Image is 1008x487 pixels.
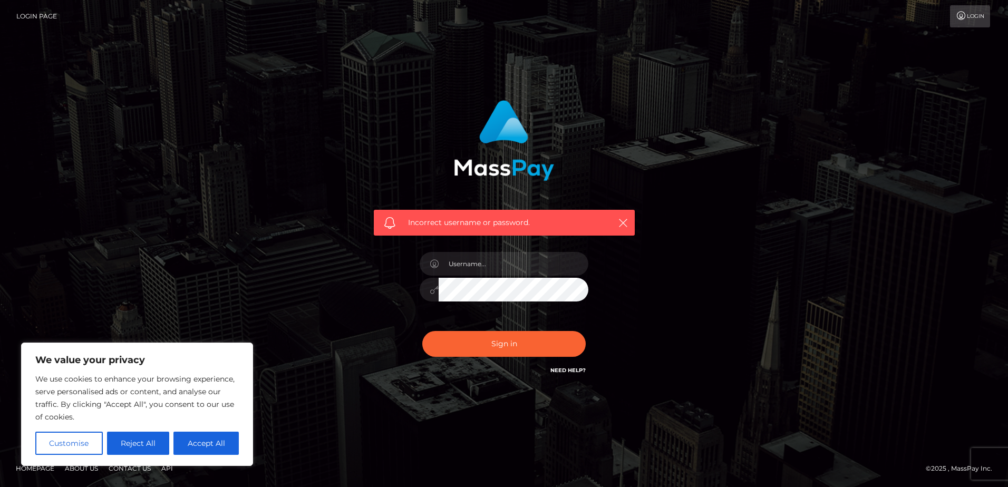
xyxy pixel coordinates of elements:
[61,460,102,476] a: About Us
[21,343,253,466] div: We value your privacy
[439,252,588,276] input: Username...
[35,432,103,455] button: Customise
[950,5,990,27] a: Login
[173,432,239,455] button: Accept All
[35,373,239,423] p: We use cookies to enhance your browsing experience, serve personalised ads or content, and analys...
[16,5,57,27] a: Login Page
[454,100,554,181] img: MassPay Login
[104,460,155,476] a: Contact Us
[107,432,170,455] button: Reject All
[408,217,600,228] span: Incorrect username or password.
[550,367,586,374] a: Need Help?
[35,354,239,366] p: We value your privacy
[926,463,1000,474] div: © 2025 , MassPay Inc.
[422,331,586,357] button: Sign in
[12,460,59,476] a: Homepage
[157,460,177,476] a: API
